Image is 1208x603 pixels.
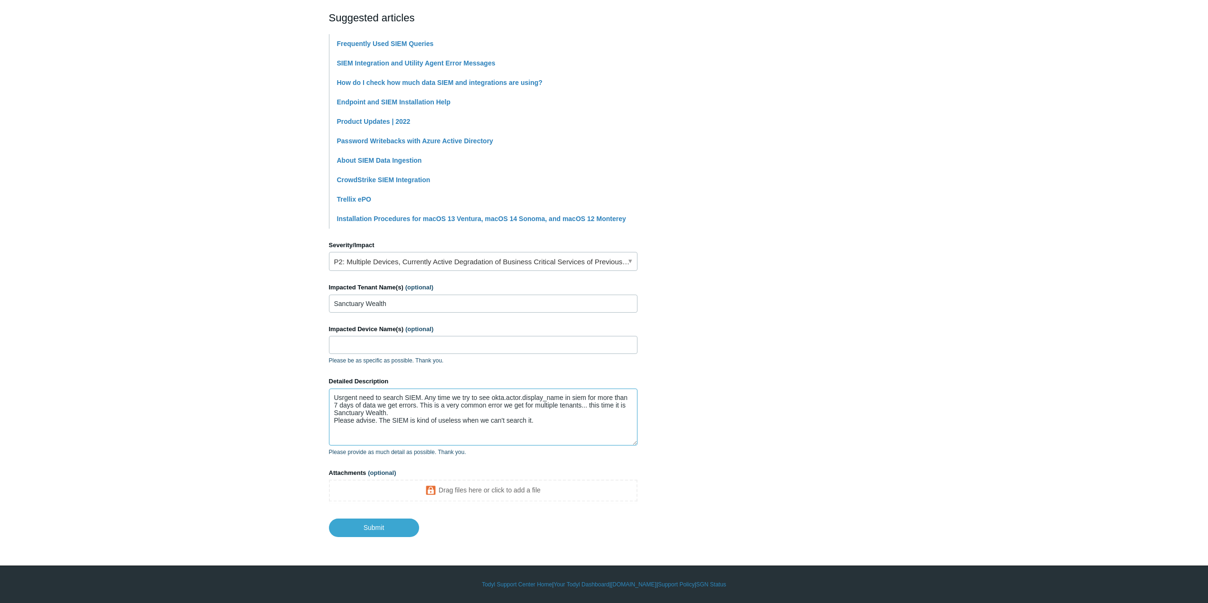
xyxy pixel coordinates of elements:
[329,252,637,271] a: P2: Multiple Devices, Currently Active Degradation of Business Critical Services of Previously Wo...
[329,241,637,250] label: Severity/Impact
[337,40,434,47] a: Frequently Used SIEM Queries
[337,79,543,86] a: How do I check how much data SIEM and integrations are using?
[337,98,451,106] a: Endpoint and SIEM Installation Help
[329,519,419,537] input: Submit
[329,468,637,478] label: Attachments
[329,356,637,365] p: Please be as specific as possible. Thank you.
[337,195,371,203] a: Trellix ePO
[405,325,433,333] span: (optional)
[368,469,396,476] span: (optional)
[337,59,496,67] a: SIEM Integration and Utility Agent Error Messages
[329,580,880,589] div: | | | |
[482,580,552,589] a: Todyl Support Center Home
[337,157,422,164] a: About SIEM Data Ingestion
[329,10,637,26] h2: Suggested articles
[329,325,637,334] label: Impacted Device Name(s)
[337,137,493,145] a: Password Writebacks with Azure Active Directory
[553,580,609,589] a: Your Todyl Dashboard
[611,580,656,589] a: [DOMAIN_NAME]
[337,118,411,125] a: Product Updates | 2022
[658,580,694,589] a: Support Policy
[329,377,637,386] label: Detailed Description
[696,580,726,589] a: SGN Status
[405,284,433,291] span: (optional)
[329,283,637,292] label: Impacted Tenant Name(s)
[337,215,626,223] a: Installation Procedures for macOS 13 Ventura, macOS 14 Sonoma, and macOS 12 Monterey
[337,176,431,184] a: CrowdStrike SIEM Integration
[329,448,637,456] p: Please provide as much detail as possible. Thank you.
